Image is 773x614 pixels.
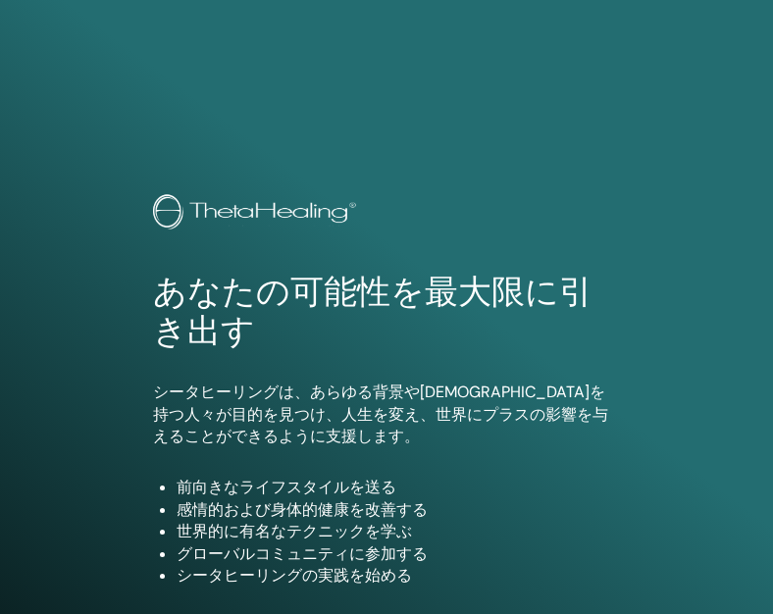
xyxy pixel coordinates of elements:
[177,543,619,565] li: グローバルコミュニティに参加する
[177,565,619,587] li: シータヒーリングの実践を始める
[177,521,619,542] li: 世界的に有名なテクニックを学ぶ
[153,382,619,447] p: シータヒーリングは、あらゆる背景や[DEMOGRAPHIC_DATA]を持つ人々が目的を見つけ、人生を変え、世界にプラスの影響を与えることができるように支援します。
[177,499,619,521] li: 感情的および身体的健康を改善する
[177,477,619,498] li: 前向きなライフスタイルを送る
[153,273,619,353] h1: あなたの可能性を最大限に引き出す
